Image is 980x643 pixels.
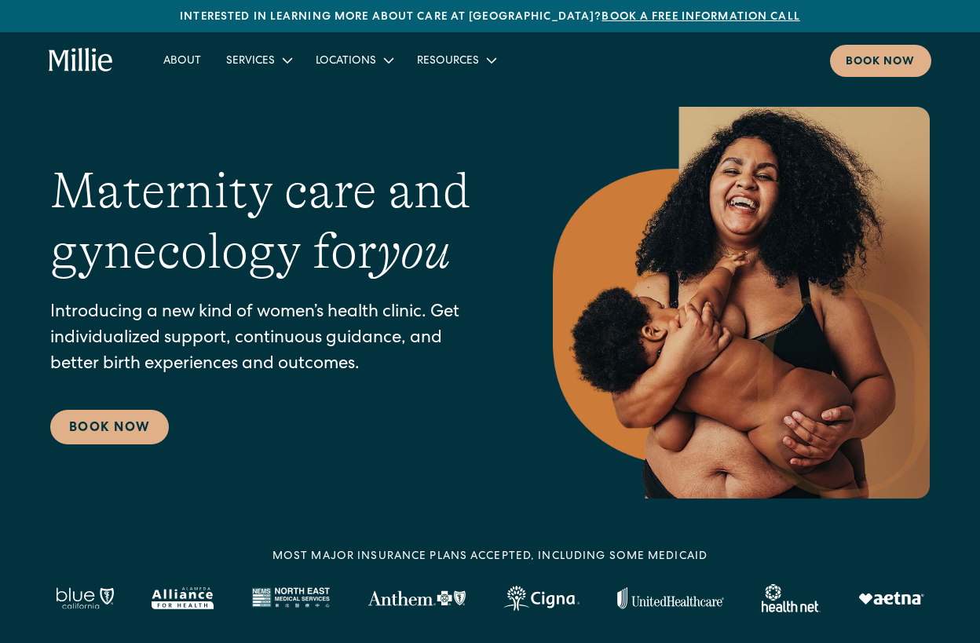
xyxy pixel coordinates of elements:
[830,45,931,77] a: Book now
[316,53,376,70] div: Locations
[303,47,404,73] div: Locations
[272,549,708,565] div: MOST MAJOR INSURANCE PLANS ACCEPTED, INCLUDING some MEDICAID
[377,223,451,279] em: you
[56,587,114,609] img: Blue California logo
[417,53,479,70] div: Resources
[251,587,330,609] img: North East Medical Services logo
[404,47,507,73] div: Resources
[846,54,916,71] div: Book now
[367,590,466,606] img: Anthem Logo
[553,107,930,499] img: Smiling mother with her baby in arms, celebrating body positivity and the nurturing bond of postp...
[617,587,724,609] img: United Healthcare logo
[602,12,799,23] a: Book a free information call
[858,592,924,605] img: Aetna logo
[152,587,214,609] img: Alameda Alliance logo
[762,584,821,612] img: Healthnet logo
[49,48,112,73] a: home
[50,301,490,378] p: Introducing a new kind of women’s health clinic. Get individualized support, continuous guidance,...
[50,161,490,282] h1: Maternity care and gynecology for
[226,53,275,70] div: Services
[214,47,303,73] div: Services
[50,410,169,444] a: Book Now
[151,47,214,73] a: About
[503,586,580,611] img: Cigna logo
